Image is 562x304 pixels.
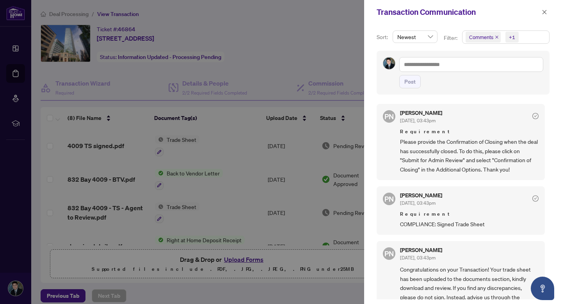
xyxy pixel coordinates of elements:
h5: [PERSON_NAME] [400,247,442,253]
span: check-circle [532,113,539,119]
span: [DATE], 03:43pm [400,118,436,123]
p: Sort: [377,33,389,41]
span: [DATE], 03:43pm [400,255,436,261]
span: check-circle [532,195,539,202]
span: Comments [466,32,501,43]
div: Transaction Communication [377,6,539,18]
img: Profile Icon [383,57,395,69]
span: Please provide the Confirmation of Closing when the deal has successfully closed. To do this, ple... [400,137,539,174]
span: Comments [469,33,493,41]
div: +1 [509,33,515,41]
span: [DATE], 03:43pm [400,200,436,206]
p: Filter: [444,34,459,42]
span: Newest [397,31,433,43]
span: close [495,35,499,39]
span: PN [384,111,394,122]
h5: [PERSON_NAME] [400,110,442,116]
button: Open asap [531,277,554,300]
span: close [542,9,547,15]
button: Post [399,75,421,88]
span: COMPLIANCE: Signed Trade Sheet [400,220,539,229]
h5: [PERSON_NAME] [400,193,442,198]
span: Requirement [400,128,539,136]
span: PN [384,248,394,259]
span: PN [384,193,394,204]
span: Requirement [400,210,539,218]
